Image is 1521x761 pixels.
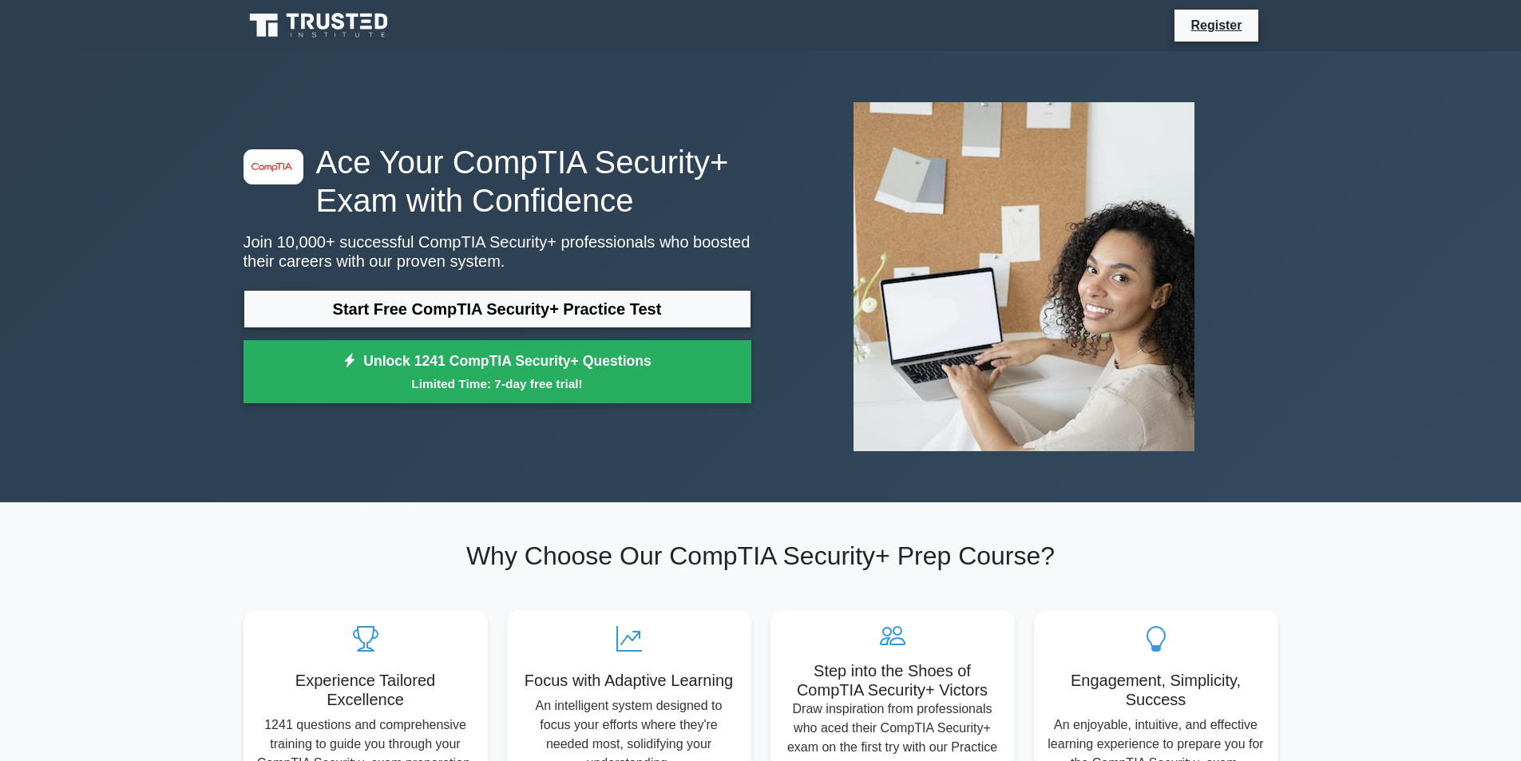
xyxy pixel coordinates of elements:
[244,541,1278,571] h2: Why Choose Our CompTIA Security+ Prep Course?
[783,661,1002,700] h5: Step into the Shoes of CompTIA Security+ Victors
[244,232,751,271] p: Join 10,000+ successful CompTIA Security+ professionals who boosted their careers with our proven...
[1181,15,1251,35] a: Register
[256,671,475,709] h5: Experience Tailored Excellence
[244,290,751,328] a: Start Free CompTIA Security+ Practice Test
[1047,671,1266,709] h5: Engagement, Simplicity, Success
[520,671,739,690] h5: Focus with Adaptive Learning
[244,340,751,404] a: Unlock 1241 CompTIA Security+ QuestionsLimited Time: 7-day free trial!
[263,375,731,393] small: Limited Time: 7-day free trial!
[244,143,751,220] h1: Ace Your CompTIA Security+ Exam with Confidence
